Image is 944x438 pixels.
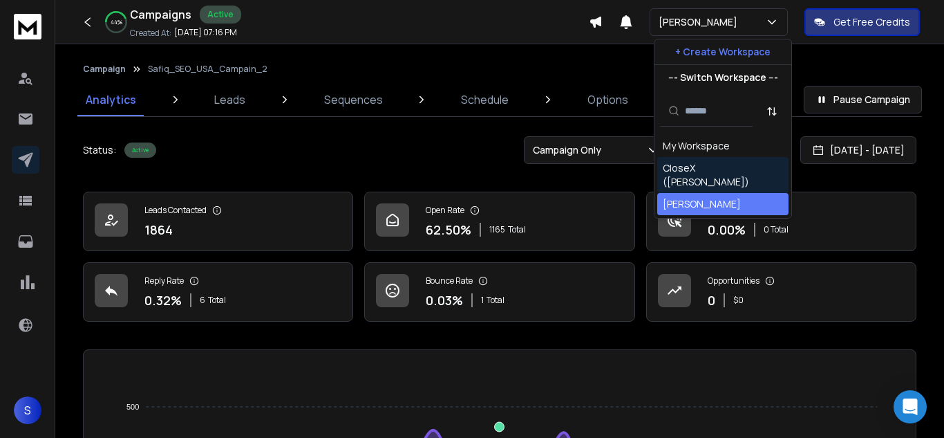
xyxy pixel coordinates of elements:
img: logo [14,14,41,39]
div: [PERSON_NAME] [663,197,741,211]
div: Active [200,6,241,24]
p: Created At: [130,28,171,39]
span: 1165 [489,224,505,235]
span: Total [508,224,526,235]
div: CloseX ([PERSON_NAME]) [663,161,783,189]
p: 0 Total [764,224,789,235]
p: Sequences [324,91,383,108]
button: + Create Workspace [654,39,791,64]
button: Sort by Sort A-Z [758,98,786,125]
a: Opportunities0$0 [646,262,916,322]
a: Bounce Rate0.03%1Total [364,262,634,322]
p: --- Switch Workspace --- [668,71,778,84]
a: Analytics [77,83,144,116]
p: Opportunities [708,275,759,286]
button: S [14,396,41,424]
p: Safiq_SEO_USA_Campain_2 [148,64,267,75]
p: 1864 [144,220,173,239]
p: Status: [83,143,116,157]
p: Schedule [461,91,509,108]
span: Total [487,295,504,306]
button: Campaign [83,64,126,75]
p: Reply Rate [144,275,184,286]
p: Options [587,91,628,108]
p: Leads Contacted [144,205,207,216]
p: 0.00 % [708,220,746,239]
a: Options [579,83,636,116]
p: + Create Workspace [675,45,771,59]
p: Open Rate [426,205,464,216]
span: Total [208,295,226,306]
a: Leads Contacted1864 [83,192,353,251]
a: Reply Rate0.32%6Total [83,262,353,322]
p: 0.32 % [144,291,182,310]
p: 44 % [111,18,122,26]
a: Leads [206,83,254,116]
div: Open Intercom Messenger [894,390,927,423]
p: Campaign Only [533,143,607,157]
a: Sequences [316,83,391,116]
button: [DATE] - [DATE] [800,136,916,164]
a: Schedule [453,83,517,116]
p: 62.50 % [426,220,471,239]
p: [PERSON_NAME] [659,15,743,29]
p: 0.03 % [426,291,463,310]
p: [DATE] 07:16 PM [174,27,237,38]
button: Pause Campaign [804,86,922,113]
span: 6 [200,295,205,306]
a: Click Rate0.00%0 Total [646,192,916,251]
p: 0 [708,291,715,310]
a: Open Rate62.50%1165Total [364,192,634,251]
p: Leads [214,91,245,108]
div: My Workspace [663,139,730,153]
p: Get Free Credits [833,15,910,29]
tspan: 500 [126,403,139,411]
span: 1 [481,295,484,306]
button: Get Free Credits [804,8,920,36]
p: Bounce Rate [426,275,473,286]
h1: Campaigns [130,6,191,23]
p: $ 0 [733,295,744,306]
div: Active [124,143,156,158]
p: Analytics [86,91,136,108]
